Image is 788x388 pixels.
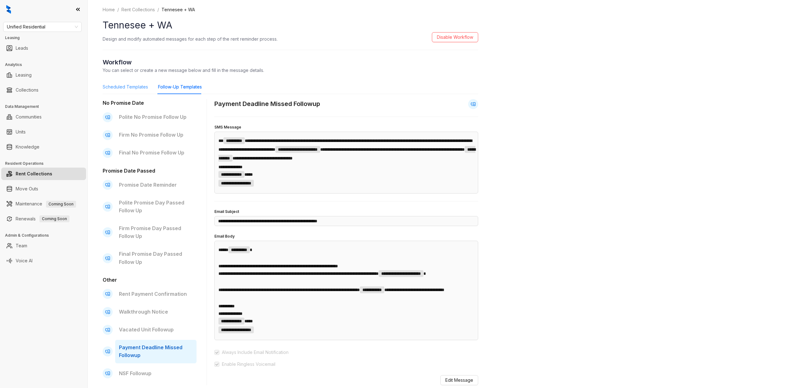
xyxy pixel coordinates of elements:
h3: No Promise Date [103,99,197,107]
p: Polite No Promise Follow Up [119,113,193,121]
div: Follow-Up Templates [158,83,202,90]
h3: Admin & Configurations [5,233,87,238]
p: Design and modify automated messages for each step of the rent reminder process. [103,36,278,42]
a: Rent Collections [120,6,156,13]
li: Collections [1,84,86,96]
h3: Leasing [5,35,87,41]
li: Communities [1,111,86,123]
img: logo [6,5,11,14]
h2: Payment Deadline Missed Followup [214,99,320,109]
a: Team [16,239,27,252]
a: Rent Collections [16,168,52,180]
li: Rent Collections [1,168,86,180]
li: / [157,6,159,13]
span: Unified Residential [7,22,78,32]
p: Rent Payment Confirmation [119,290,193,298]
span: Coming Soon [46,201,76,208]
h3: Other [103,276,197,284]
p: Final No Promise Follow Up [119,149,193,157]
p: NSF Followup [119,370,193,377]
span: Disable Workflow [437,34,473,41]
a: Units [16,126,26,138]
a: Move Outs [16,183,38,195]
a: Knowledge [16,141,39,153]
h4: Email Subject [214,209,478,215]
a: RenewalsComing Soon [16,213,69,225]
li: Units [1,126,86,138]
li: Move Outs [1,183,86,195]
li: Leads [1,42,86,54]
span: Enable Ringless Voicemail [219,361,278,368]
p: Payment Deadline Missed Followup [119,344,193,359]
div: Scheduled Templates [103,83,148,90]
p: Firm No Promise Follow Up [119,131,193,139]
p: You can select or create a new message below and fill in the message details. [103,67,478,73]
li: Leasing [1,69,86,81]
p: Promise Date Reminder [119,181,193,189]
h3: Analytics [5,62,87,68]
li: Tennesee + WA [161,6,195,13]
a: Collections [16,84,38,96]
h4: Email Body [214,234,478,239]
p: Final Promise Day Passed Follow Up [119,250,193,266]
li: / [117,6,119,13]
h3: Promise Date Passed [103,167,197,175]
h1: Tennesee + WA [103,18,478,32]
p: Firm Promise Day Passed Follow Up [119,224,193,240]
a: Leads [16,42,28,54]
a: Home [101,6,116,13]
span: Edit Message [445,377,473,384]
a: Communities [16,111,42,123]
h2: Workflow [103,58,478,67]
button: Edit Message [440,375,478,385]
li: Renewals [1,213,86,225]
p: Vacated Unit Followup [119,326,193,334]
li: Knowledge [1,141,86,153]
span: Always Include Email Notification [219,349,291,356]
li: Voice AI [1,254,86,267]
p: Walkthrough Notice [119,308,193,316]
span: Coming Soon [39,215,69,222]
li: Maintenance [1,198,86,210]
h3: Resident Operations [5,161,87,166]
h3: Data Management [5,104,87,109]
li: Team [1,239,86,252]
a: Leasing [16,69,32,81]
a: Voice AI [16,254,33,267]
h4: SMS Message [214,124,478,130]
p: Polite Promise Day Passed Follow Up [119,199,193,214]
button: Disable Workflow [432,32,478,42]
